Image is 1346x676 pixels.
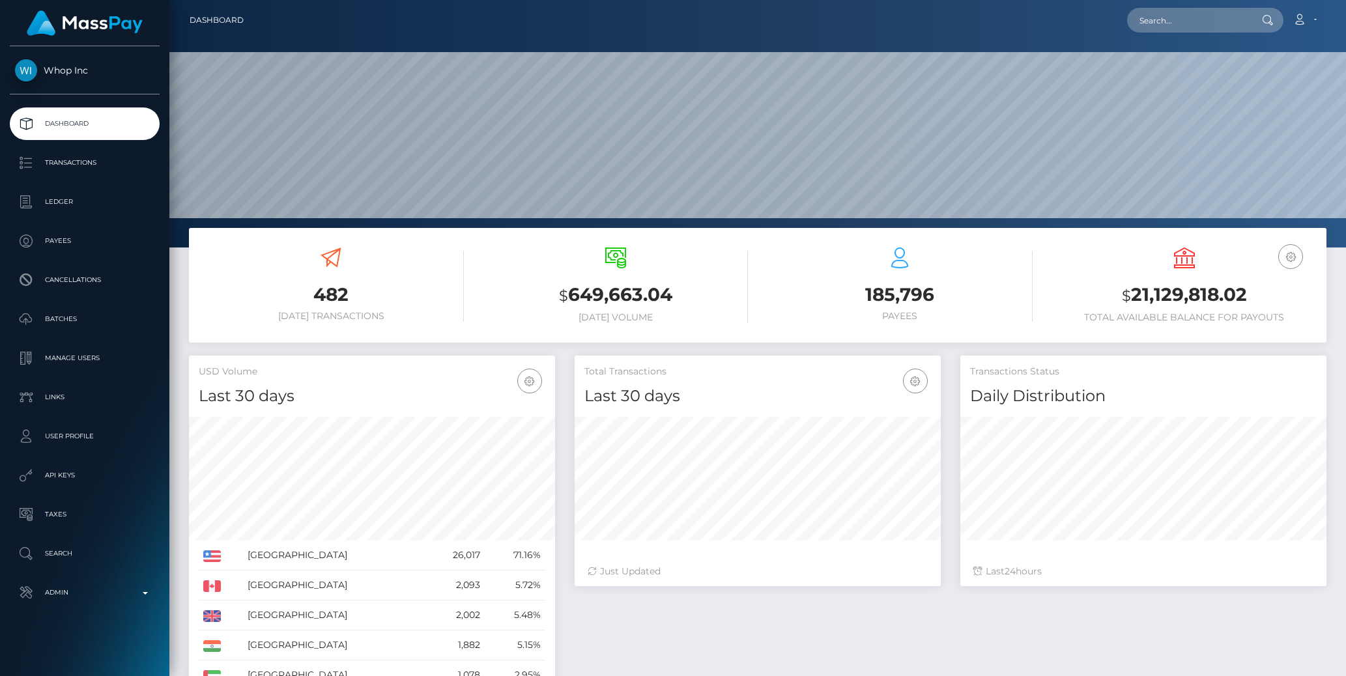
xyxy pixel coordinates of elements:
a: Transactions [10,147,160,179]
td: [GEOGRAPHIC_DATA] [243,570,424,600]
img: GB.png [203,610,221,622]
p: Search [15,544,154,563]
h3: 482 [199,282,464,307]
h5: Transactions Status [970,365,1317,378]
img: MassPay Logo [27,10,143,36]
p: Batches [15,309,154,329]
p: Cancellations [15,270,154,290]
td: 5.48% [485,600,545,630]
td: 2,093 [424,570,485,600]
a: Ledger [10,186,160,218]
td: 2,002 [424,600,485,630]
p: Taxes [15,505,154,524]
a: User Profile [10,420,160,453]
p: Links [15,387,154,407]
img: Whop Inc [15,59,37,81]
p: Transactions [15,153,154,173]
a: Dashboard [190,7,244,34]
p: Manage Users [15,348,154,368]
td: 1,882 [424,630,485,660]
h6: [DATE] Transactions [199,311,464,322]
h6: [DATE] Volume [483,312,749,323]
a: Search [10,537,160,570]
td: 26,017 [424,541,485,570]
div: Last hours [973,565,1313,578]
a: Taxes [10,498,160,531]
td: [GEOGRAPHIC_DATA] [243,630,424,660]
a: Admin [10,576,160,609]
a: Dashboard [10,107,160,140]
img: CA.png [203,580,221,592]
h5: USD Volume [199,365,545,378]
small: $ [1122,287,1131,305]
img: US.png [203,550,221,562]
td: [GEOGRAPHIC_DATA] [243,600,424,630]
h4: Last 30 days [199,385,545,408]
p: Dashboard [15,114,154,134]
input: Search... [1127,8,1250,33]
p: Payees [15,231,154,251]
a: API Keys [10,459,160,492]
p: API Keys [15,466,154,485]
h4: Daily Distribution [970,385,1317,408]
a: Batches [10,303,160,335]
p: Ledger [15,192,154,212]
a: Payees [10,225,160,257]
a: Cancellations [10,264,160,296]
td: 5.72% [485,570,545,600]
h3: 21,129,818.02 [1052,282,1317,309]
p: User Profile [15,427,154,446]
a: Links [10,381,160,414]
span: 24 [1005,565,1016,577]
td: 71.16% [485,541,545,570]
p: Admin [15,583,154,602]
h3: 649,663.04 [483,282,749,309]
a: Manage Users [10,342,160,374]
div: Just Updated [588,565,928,578]
span: Whop Inc [10,64,160,76]
h3: 185,796 [767,282,1033,307]
h6: Payees [767,311,1033,322]
h5: Total Transactions [584,365,931,378]
td: 5.15% [485,630,545,660]
small: $ [559,287,568,305]
h4: Last 30 days [584,385,931,408]
td: [GEOGRAPHIC_DATA] [243,541,424,570]
img: IN.png [203,640,221,652]
h6: Total Available Balance for Payouts [1052,312,1317,323]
